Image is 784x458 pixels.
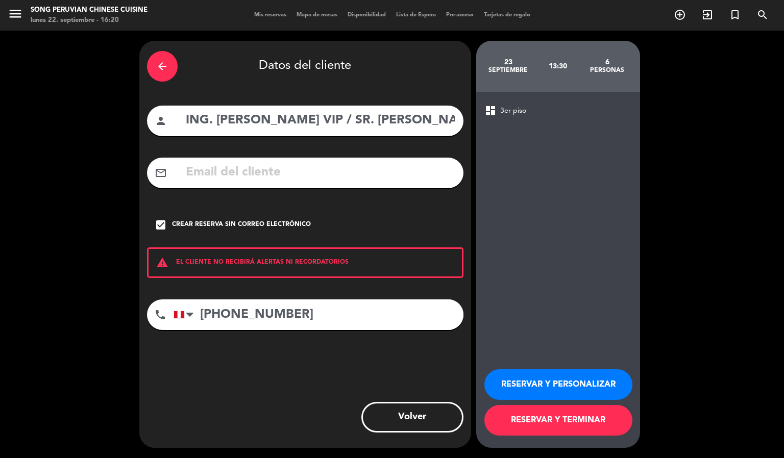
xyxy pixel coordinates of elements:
[484,369,632,400] button: RESERVAR Y PERSONALIZAR
[729,9,741,21] i: turned_in_not
[31,15,148,26] div: lunes 22. septiembre - 16:20
[484,105,497,117] span: dashboard
[155,115,167,127] i: person
[391,12,441,18] span: Lista de Espera
[582,58,632,66] div: 6
[701,9,714,21] i: exit_to_app
[484,58,533,66] div: 23
[156,60,168,72] i: arrow_back
[484,66,533,74] div: septiembre
[155,219,167,231] i: check_box
[185,162,456,183] input: Email del cliente
[249,12,291,18] span: Mis reservas
[582,66,632,74] div: personas
[484,405,632,436] button: RESERVAR Y TERMINAR
[185,110,456,131] input: Nombre del cliente
[441,12,479,18] span: Pre-acceso
[756,9,769,21] i: search
[155,167,167,179] i: mail_outline
[31,5,148,15] div: Song Peruvian Chinese Cuisine
[172,220,311,230] div: Crear reserva sin correo electrónico
[533,48,582,84] div: 13:30
[149,257,176,269] i: warning
[674,9,686,21] i: add_circle_outline
[174,300,198,329] div: Peru (Perú): +51
[342,12,391,18] span: Disponibilidad
[361,402,463,432] button: Volver
[291,12,342,18] span: Mapa de mesas
[8,6,23,25] button: menu
[174,299,463,330] input: Número de teléfono...
[479,12,535,18] span: Tarjetas de regalo
[8,6,23,21] i: menu
[147,48,463,84] div: Datos del cliente
[154,309,166,321] i: phone
[147,247,463,278] div: EL CLIENTE NO RECIBIRÁ ALERTAS NI RECORDATORIOS
[500,105,526,117] span: 3er piso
